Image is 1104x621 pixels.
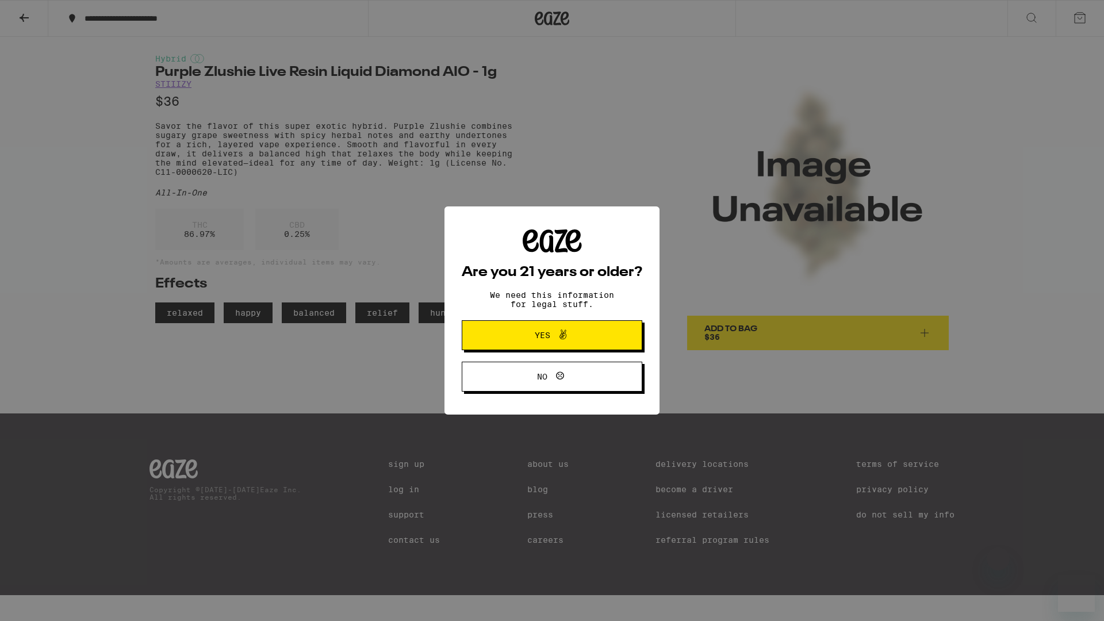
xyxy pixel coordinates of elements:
button: No [462,362,642,392]
iframe: Button to launch messaging window [1058,575,1095,612]
span: Yes [535,331,550,339]
p: We need this information for legal stuff. [480,290,624,309]
span: No [537,373,547,381]
h2: Are you 21 years or older? [462,266,642,279]
button: Yes [462,320,642,350]
iframe: Close message [987,547,1010,570]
